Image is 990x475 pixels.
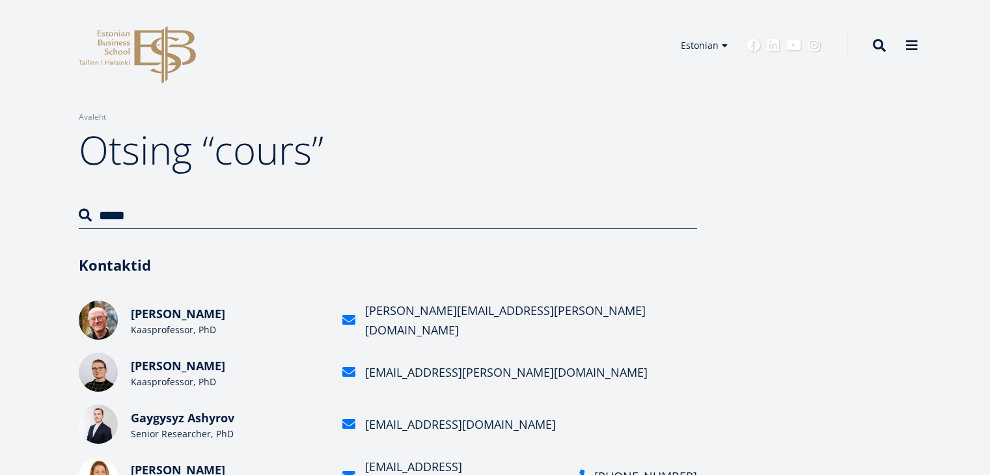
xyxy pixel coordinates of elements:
[808,39,821,52] a: Instagram
[747,39,760,52] a: Facebook
[131,323,326,336] div: Kaasprofessor, PhD
[365,414,556,434] div: [EMAIL_ADDRESS][DOMAIN_NAME]
[365,362,648,382] div: [EMAIL_ADDRESS][PERSON_NAME][DOMAIN_NAME]
[786,39,801,52] a: Youtube
[131,428,326,441] div: Senior Researcher, PhD
[131,358,225,373] span: [PERSON_NAME]
[79,405,118,444] img: Gaygysyz Ashyrov
[131,306,225,321] span: [PERSON_NAME]
[79,301,118,340] img: David Peck
[767,39,780,52] a: Linkedin
[79,353,118,392] img: Kätlin Pulk
[79,111,106,124] a: Avaleht
[131,375,326,388] div: Kaasprofessor, PhD
[79,255,697,275] h3: Kontaktid
[131,410,234,426] span: Gaygysyz Ashyrov
[79,124,697,176] h1: Otsing “cours”
[365,301,697,340] div: [PERSON_NAME][EMAIL_ADDRESS][PERSON_NAME][DOMAIN_NAME]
